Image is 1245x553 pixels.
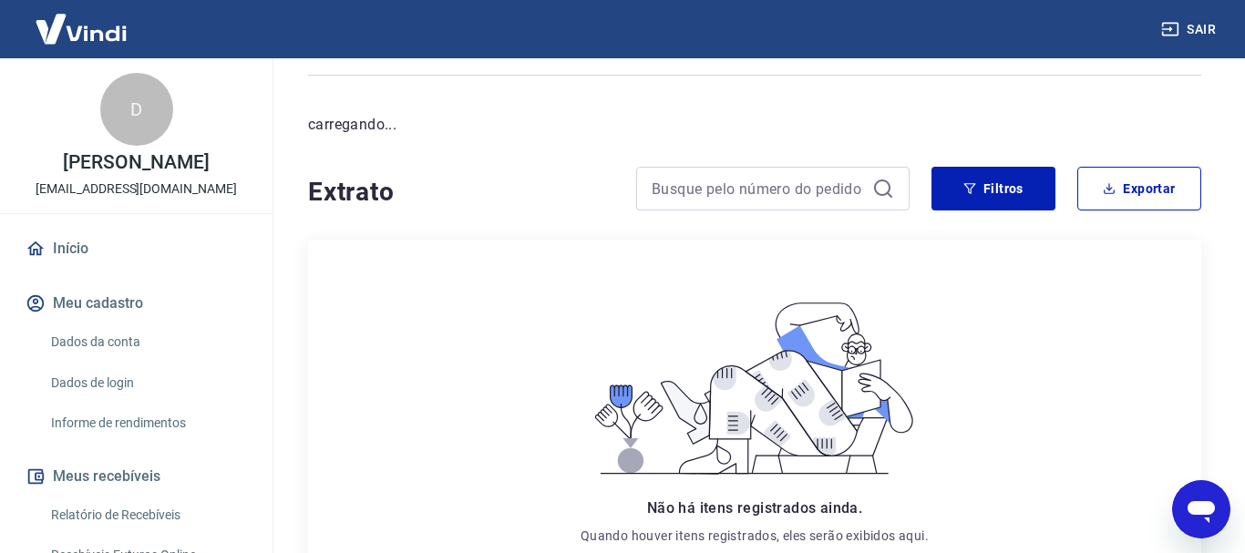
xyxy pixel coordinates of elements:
p: carregando... [308,114,1201,136]
button: Meu cadastro [22,283,251,323]
h4: Extrato [308,174,614,210]
a: Dados da conta [44,323,251,361]
span: Não há itens registrados ainda. [647,499,862,517]
a: Início [22,229,251,269]
p: Quando houver itens registrados, eles serão exibidos aqui. [581,527,929,545]
img: Vindi [22,1,140,56]
button: Sair [1158,13,1223,46]
button: Meus recebíveis [22,456,251,497]
div: D [100,73,173,146]
a: Informe de rendimentos [44,405,251,442]
p: [PERSON_NAME] [63,153,209,172]
iframe: Botão para abrir a janela de mensagens [1172,480,1230,538]
a: Dados de login [44,364,251,402]
p: [EMAIL_ADDRESS][DOMAIN_NAME] [36,179,237,199]
button: Exportar [1077,167,1201,210]
a: Relatório de Recebíveis [44,497,251,534]
input: Busque pelo número do pedido [652,175,865,202]
button: Filtros [931,167,1055,210]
